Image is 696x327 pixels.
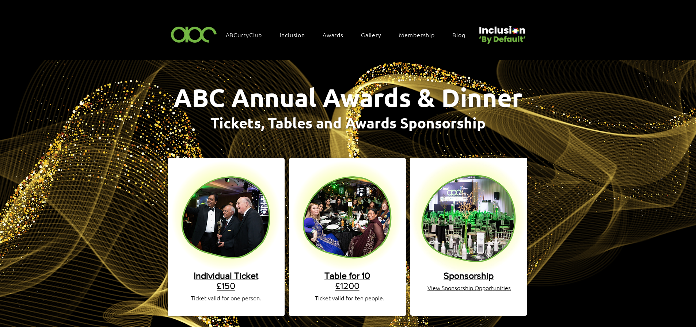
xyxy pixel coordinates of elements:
[292,161,402,270] img: table ticket.png
[357,27,392,42] a: Gallery
[452,31,465,39] span: Blog
[194,270,258,291] a: Individual Ticket£150
[210,113,486,132] span: Tickets, Tables and Awards Sponsorship
[444,270,494,281] a: Sponsorship
[174,82,522,113] span: ABC Annual Awards & Dinner
[171,161,281,270] img: single ticket.png
[361,31,381,39] span: Gallery
[324,270,370,281] span: Table for 10
[194,270,258,281] span: Individual Ticket
[315,294,384,302] span: Ticket valid for ten people.
[410,158,527,275] img: ABC AWARDS WEBSITE BACKGROUND BLOB (1).png
[191,294,261,302] span: Ticket valid for one person.
[319,27,354,42] div: Awards
[276,27,316,42] div: Inclusion
[226,31,262,39] span: ABCurryClub
[169,23,219,45] img: ABC-Logo-Blank-Background-01-01-2.png
[222,27,273,42] a: ABCurryClub
[280,31,305,39] span: Inclusion
[324,270,370,291] a: Table for 10£1200
[395,27,446,42] a: Membership
[449,27,476,42] a: Blog
[323,31,343,39] span: Awards
[399,31,435,39] span: Membership
[222,27,476,42] nav: Site
[476,20,527,45] img: Untitled design (22).png
[427,284,511,292] a: View Sponsorship Opportunities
